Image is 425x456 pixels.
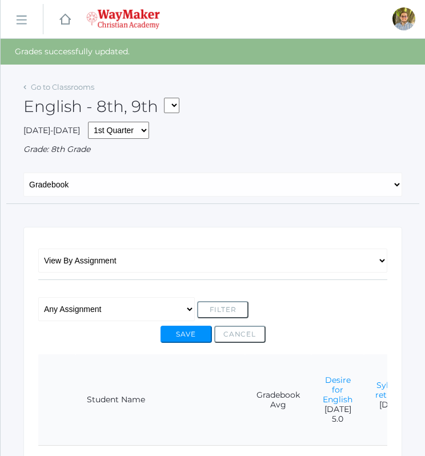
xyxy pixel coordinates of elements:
a: Syllabus returned [375,380,410,400]
th: Gradebook Avg [245,354,311,446]
span: 5.0 [323,414,352,424]
span: 5.0 [375,410,410,419]
h2: English - 8th, 9th [23,98,179,116]
img: waymaker-logo-stack-white-1602f2b1af18da31a5905e9982d058868370996dac5278e84edea6dabf9a3315.png [86,9,160,29]
a: Go to Classrooms [31,82,94,91]
span: [DATE] [323,405,352,414]
div: Grades successfully updated. [1,39,425,65]
th: Student Name [75,354,245,446]
span: [DATE] [375,400,410,410]
button: Cancel [214,326,266,343]
div: Kylen Braileanu [392,7,415,30]
a: Desire for English [323,375,352,405]
div: Grade: 8th Grade [23,143,402,155]
span: [DATE]-[DATE] [23,125,80,135]
button: Filter [197,301,248,318]
button: Save [161,326,212,343]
